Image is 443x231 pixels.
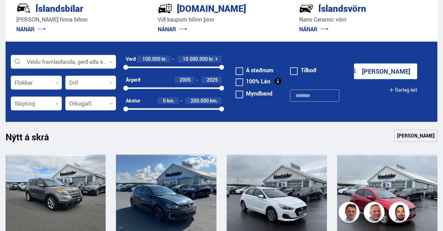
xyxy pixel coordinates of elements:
[16,25,46,33] a: NÁNAR
[236,79,271,84] label: 100% Lán
[167,98,175,104] span: km.
[207,76,218,83] span: 2025
[340,203,361,224] img: FbJEzSuNWCJXmdc-.webp
[236,91,273,96] label: Myndband
[16,2,119,14] div: Íslandsbílar
[209,56,214,62] span: kr.
[158,25,187,33] a: NÁNAR
[158,1,172,16] img: tr5P-W3DuiFaO7aO.svg
[183,56,208,62] span: 10.000.000
[162,56,167,62] span: kr.
[299,25,329,33] a: NÁNAR
[299,1,314,16] img: -Svtn6bYgwAsiwNX.svg
[180,76,191,83] span: 2005
[158,2,261,14] div: [DOMAIN_NAME]
[394,130,437,142] a: [PERSON_NAME]
[16,1,31,16] img: JRvxyua_JYH6wB4c.svg
[6,132,61,146] h1: Nýtt á skrá
[126,77,140,83] div: Árgerð
[290,67,317,73] label: Tilboð
[126,56,136,62] div: Verð
[126,98,140,104] div: Akstur
[163,97,166,104] span: 0
[299,16,427,24] p: Nano Ceramic vörn
[354,64,417,79] button: [PERSON_NAME]
[389,82,417,98] button: Ítarleg leit
[215,56,218,62] span: +
[236,67,274,73] label: Á staðnum
[16,16,144,24] p: [PERSON_NAME] finna bílinn
[365,203,386,224] img: siFngHWaQ9KaOqBr.png
[390,203,411,224] img: nhp88E3Fdnt1Opn2.png
[158,16,285,24] p: Við kaupum bílinn þinn
[210,98,218,104] span: km.
[299,2,402,14] div: Íslandsvörn
[143,56,161,62] span: 100.000
[191,97,209,104] span: 200.000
